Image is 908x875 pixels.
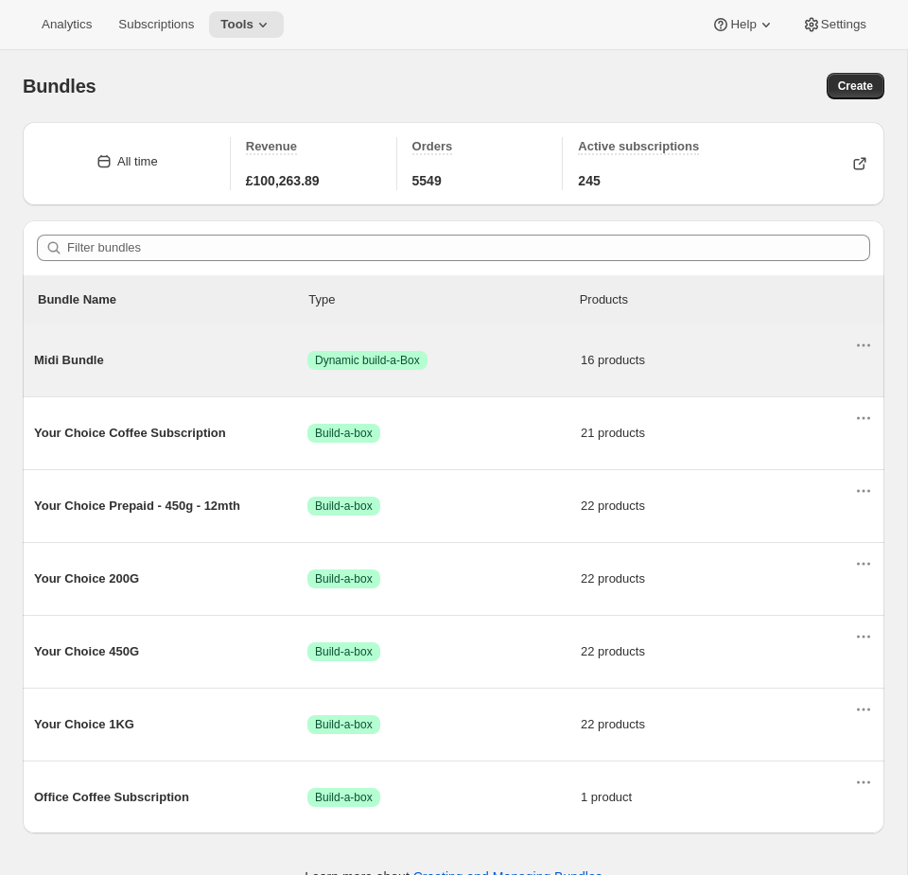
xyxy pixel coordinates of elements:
button: Actions for Office Coffee Subscription [850,769,877,796]
button: Create [827,73,884,99]
span: Settings [821,17,866,32]
p: Bundle Name [38,290,308,309]
button: Actions for Midi Bundle [850,332,877,359]
span: Your Choice 200G [34,569,307,588]
span: Your Choice Prepaid - 450g - 12mth [34,497,307,516]
span: Create [838,79,873,94]
span: Office Coffee Subscription [34,788,307,807]
span: Orders [412,139,453,153]
span: Bundles [23,76,96,96]
span: 22 products [581,715,854,734]
button: Help [700,11,786,38]
div: All time [117,152,158,171]
span: Your Choice Coffee Subscription [34,424,307,443]
button: Subscriptions [107,11,205,38]
span: Dynamic build-a-Box [315,353,420,368]
span: Your Choice 1KG [34,715,307,734]
span: Build-a-box [315,499,373,514]
input: Filter bundles [67,235,870,261]
div: Products [580,290,850,309]
span: 22 products [581,642,854,661]
div: Type [308,290,579,309]
button: Actions for Your Choice 450G [850,623,877,650]
span: Build-a-box [315,644,373,659]
span: Active subscriptions [578,139,699,153]
span: Analytics [42,17,92,32]
span: Your Choice 450G [34,642,307,661]
span: 22 products [581,497,854,516]
span: 22 products [581,569,854,588]
span: 1 product [581,788,854,807]
span: 5549 [412,171,442,190]
span: Build-a-box [315,717,373,732]
span: 16 products [581,351,854,370]
span: Build-a-box [315,426,373,441]
span: Subscriptions [118,17,194,32]
button: Tools [209,11,284,38]
button: Actions for Your Choice Prepaid - 450g - 12mth [850,478,877,504]
button: Settings [791,11,878,38]
span: Build-a-box [315,571,373,586]
span: 21 products [581,424,854,443]
span: Revenue [246,139,297,153]
span: £100,263.89 [246,171,320,190]
span: Help [730,17,756,32]
button: Actions for Your Choice 1KG [850,696,877,723]
button: Actions for Your Choice 200G [850,551,877,577]
button: Analytics [30,11,103,38]
button: Actions for Your Choice Coffee Subscription [850,405,877,431]
span: Midi Bundle [34,351,307,370]
span: 245 [578,171,600,190]
span: Tools [220,17,253,32]
span: Build-a-box [315,790,373,805]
